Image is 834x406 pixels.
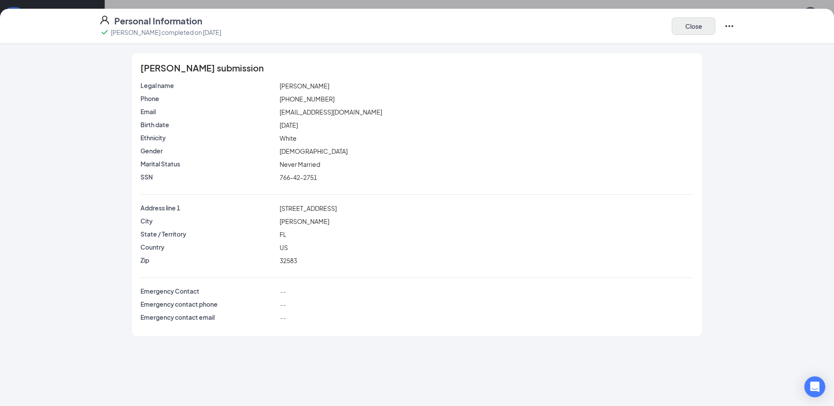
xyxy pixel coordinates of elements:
span: -- [280,301,286,308]
button: Close [672,17,715,35]
p: Phone [140,94,276,103]
svg: User [99,15,110,25]
span: [EMAIL_ADDRESS][DOMAIN_NAME] [280,108,382,116]
span: [PERSON_NAME] submission [140,64,264,72]
h4: Personal Information [114,15,202,27]
p: Email [140,107,276,116]
span: [PERSON_NAME] [280,82,329,90]
span: [DEMOGRAPHIC_DATA] [280,147,348,155]
svg: Checkmark [99,27,110,37]
p: Emergency contact phone [140,300,276,308]
span: -- [280,288,286,295]
p: Country [140,243,276,251]
span: -- [280,314,286,321]
span: [PHONE_NUMBER] [280,95,335,103]
span: 766-42-2751 [280,173,317,181]
p: State / Territory [140,230,276,238]
span: FL [280,230,286,238]
span: White [280,134,297,142]
span: Never Married [280,160,320,168]
p: Marital Status [140,159,276,168]
p: SSN [140,173,276,181]
span: [PERSON_NAME] [280,217,329,225]
p: Emergency Contact [140,287,276,295]
div: Open Intercom Messenger [804,376,825,397]
p: Zip [140,256,276,264]
svg: Ellipses [724,21,735,31]
span: [STREET_ADDRESS] [280,204,337,212]
p: Ethnicity [140,133,276,142]
span: 32583 [280,257,297,264]
p: Address line 1 [140,203,276,212]
p: Legal name [140,81,276,90]
span: US [280,244,288,251]
p: Birth date [140,120,276,129]
p: Gender [140,146,276,155]
span: [DATE] [280,121,298,129]
p: City [140,217,276,225]
p: Emergency contact email [140,313,276,321]
p: [PERSON_NAME] completed on [DATE] [111,28,221,37]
